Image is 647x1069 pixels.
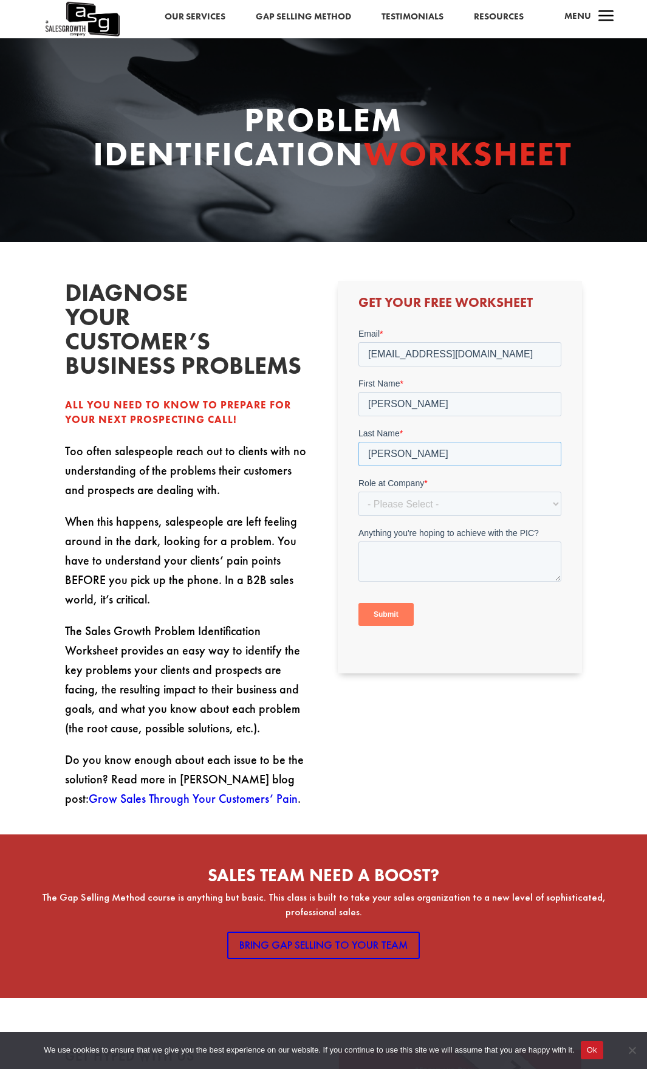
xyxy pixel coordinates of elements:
span: No [626,1044,638,1056]
a: Bring Gap Selling to Your Team [227,932,420,959]
h1: Problem Identification [93,103,555,177]
button: Ok [581,1041,603,1059]
p: The Sales Growth Problem Identification Worksheet provides an easy way to identify the key proble... [65,621,310,750]
a: Resources [474,9,524,25]
h2: Diagnose your customer’s business problems [65,281,247,384]
span: Menu [564,10,591,22]
iframe: To enrich screen reader interactions, please activate Accessibility in Grammarly extension settings [358,328,561,658]
a: Gap Selling Method [256,9,351,25]
span: We use cookies to ensure that we give you the best experience on our website. If you continue to ... [44,1044,574,1056]
a: Testimonials [382,9,443,25]
div: All you need to know to prepare for your next prospecting call! [65,398,310,427]
span: Worksheet [364,132,572,176]
a: Grow Sales Through Your Customers’ Pain [89,791,298,806]
p: When this happens, salespeople are left feeling around in the dark, looking for a problem. You ha... [65,512,310,621]
h3: Get Your Free Worksheet [358,296,561,315]
p: Do you know enough about each issue to be the solution? Read more in [PERSON_NAME] blog post: . [65,750,310,808]
p: The Gap Selling Method course is anything but basic. This class is built to take your sales organ... [36,890,611,919]
span: a [594,5,618,29]
h2: SALES TEAM NEED A BOOST? [36,867,611,890]
p: Too often salespeople reach out to clients with no understanding of the problems their customers ... [65,441,310,512]
a: Our Services [165,9,225,25]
